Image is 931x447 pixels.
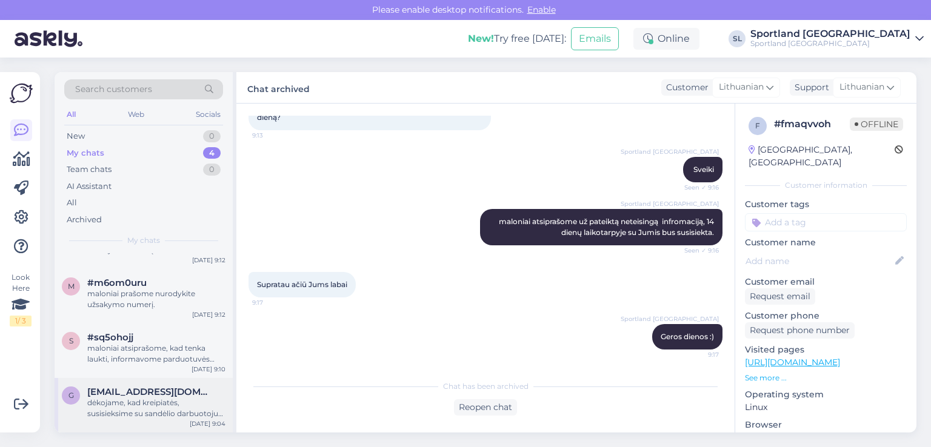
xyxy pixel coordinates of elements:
[454,399,517,416] div: Reopen chat
[745,343,907,356] p: Visited pages
[499,217,716,237] span: maloniai atsiprašome už pateiktą neteisingą infromaciją, 14 dienų laikotarpyje su Jumis bus susis...
[621,147,719,156] span: Sportland [GEOGRAPHIC_DATA]
[69,336,73,345] span: s
[745,388,907,401] p: Operating system
[661,332,714,341] span: Geros dienos :)
[67,147,104,159] div: My chats
[571,27,619,50] button: Emails
[745,431,907,444] p: Firefox 91.0
[87,343,225,365] div: maloniai atsiprašome, kad tenka laukti, informavome parduotuvės darbuotoją, kad kuo skubiau perži...
[247,79,310,96] label: Chat archived
[839,81,884,94] span: Lithuanian
[10,272,32,326] div: Look Here
[192,365,225,374] div: [DATE] 9:10
[203,164,221,176] div: 0
[755,121,760,130] span: f
[745,236,907,249] p: Customer name
[729,30,746,47] div: SL
[75,83,152,96] span: Search customers
[252,298,298,307] span: 9:17
[64,107,78,122] div: All
[67,130,85,142] div: New
[127,235,160,246] span: My chats
[621,314,719,323] span: Sportland [GEOGRAPHIC_DATA]
[661,81,709,94] div: Customer
[87,386,213,397] span: giedre.rimkiene80@gmail.com
[749,144,895,169] div: [GEOGRAPHIC_DATA], [GEOGRAPHIC_DATA]
[203,130,221,142] div: 0
[10,316,32,326] div: 1 / 3
[443,381,529,392] span: Chat has been archived
[257,280,347,289] span: Supratau ačiū Jums labai
[468,33,494,44] b: New!
[745,310,907,322] p: Customer phone
[745,419,907,431] p: Browser
[774,117,850,131] div: # fmaqvvoh
[745,357,840,368] a: [URL][DOMAIN_NAME]
[192,310,225,319] div: [DATE] 9:12
[745,372,907,383] p: See more ...
[468,31,566,46] div: Try free [DATE]:
[10,82,33,105] img: Askly Logo
[87,288,225,310] div: maloniai prašome nurodykite užsakymo numerį.
[67,197,77,209] div: All
[673,246,719,255] span: Seen ✓ 9:16
[745,180,907,191] div: Customer information
[621,199,719,208] span: Sportland [GEOGRAPHIC_DATA]
[190,419,225,428] div: [DATE] 9:04
[252,131,298,140] span: 9:13
[745,322,855,339] div: Request phone number
[673,183,719,192] span: Seen ✓ 9:16
[203,147,221,159] div: 4
[790,81,829,94] div: Support
[745,213,907,231] input: Add a tag
[192,256,225,265] div: [DATE] 9:12
[125,107,147,122] div: Web
[750,29,910,39] div: Sportland [GEOGRAPHIC_DATA]
[693,165,714,174] span: Sveiki
[87,332,133,343] span: #sq5ohojj
[524,4,559,15] span: Enable
[68,391,74,400] span: g
[850,118,903,131] span: Offline
[750,29,924,48] a: Sportland [GEOGRAPHIC_DATA]Sportland [GEOGRAPHIC_DATA]
[87,277,147,288] span: #m6om0uru
[67,164,112,176] div: Team chats
[68,282,75,291] span: m
[746,254,893,268] input: Add name
[745,288,815,305] div: Request email
[193,107,223,122] div: Socials
[67,180,112,193] div: AI Assistant
[673,350,719,359] span: 9:17
[719,81,764,94] span: Lithuanian
[745,401,907,414] p: Linux
[750,39,910,48] div: Sportland [GEOGRAPHIC_DATA]
[67,214,102,226] div: Archived
[745,198,907,211] p: Customer tags
[745,276,907,288] p: Customer email
[633,28,699,50] div: Online
[87,397,225,419] div: dėkojame, kad kreipiatės, susisieksime su sandėlio darbuotoju dėl informacijos ir [PERSON_NAME] i...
